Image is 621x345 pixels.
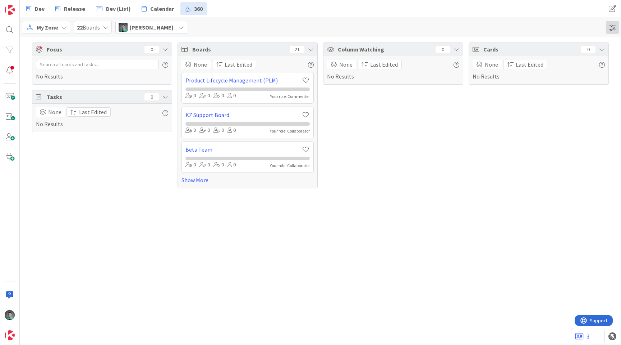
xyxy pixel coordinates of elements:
div: 0 [213,126,224,134]
div: 0 [185,126,196,134]
span: Boards [192,45,286,54]
div: 0 [185,161,196,169]
span: Focus [47,45,139,54]
span: 360 [194,4,203,13]
span: None [48,108,61,116]
div: 0 [213,92,224,100]
span: Dev (List) [106,4,131,13]
button: Last Edited [358,60,402,69]
div: 0 [213,161,224,169]
div: 0 [227,161,236,169]
div: 0 [199,126,210,134]
div: 0 [227,92,236,100]
img: VP [5,310,15,320]
div: 0 [199,161,210,169]
a: Calendar [137,2,178,15]
span: Last Edited [370,60,398,69]
div: Your role: Collaborator [270,128,310,134]
div: 0 [227,126,236,134]
span: My Zone [37,23,58,32]
b: 22 [77,24,83,31]
span: Calendar [150,4,174,13]
span: None [485,60,498,69]
img: avatar [5,330,15,340]
span: Dev [35,4,45,13]
div: Your role: Collaborator [270,162,310,169]
div: No Results [327,60,459,81]
span: Support [15,1,33,10]
div: No Results [473,60,605,81]
button: Last Edited [503,60,547,69]
span: Tasks [47,93,141,101]
span: None [194,60,207,69]
span: Boards [77,23,100,32]
span: Column Watching [338,45,432,54]
img: VP [119,23,128,32]
div: 21 [290,46,304,53]
a: Show More [181,176,314,184]
span: None [339,60,353,69]
button: Last Edited [66,107,111,117]
button: Last Edited [212,60,256,69]
div: 0 [144,93,159,100]
div: 0 [199,92,210,100]
div: 0 [581,46,595,53]
span: Last Edited [516,60,543,69]
div: 0 [185,92,196,100]
a: Dev [22,2,49,15]
img: Visit kanbanzone.com [5,5,15,15]
a: Dev (List) [92,2,135,15]
a: 360 [180,2,207,15]
div: 0 [436,46,450,53]
div: No Results [36,60,168,81]
div: 0 [144,46,159,53]
a: KZ Support Board [185,111,301,119]
div: Your role: Commenter [270,93,310,100]
span: Release [64,4,85,13]
a: Release [51,2,89,15]
div: No Results [36,107,168,128]
a: Beta Team [185,145,301,154]
a: Product Lifecycle Management (PLM) [185,76,301,85]
a: 3 [575,332,589,341]
input: Search all cards and tasks... [36,60,159,69]
span: Cards [483,45,578,54]
span: Last Edited [225,60,252,69]
span: Last Edited [79,108,107,116]
span: [PERSON_NAME] [130,23,173,32]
